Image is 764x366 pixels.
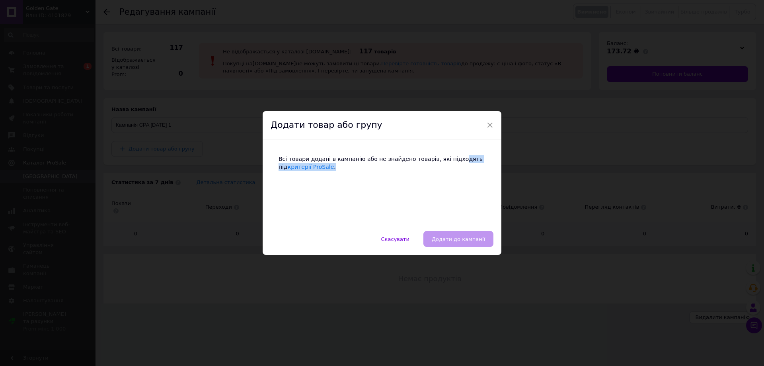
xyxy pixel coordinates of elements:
[263,111,501,140] div: Додати товар або групу
[288,164,334,170] a: критерії ProSale
[381,236,409,242] span: Скасувати
[271,147,493,223] div: Всі товари додані в кампанію або не знайдено товарів, які підходять під .
[373,231,418,247] button: Скасувати
[486,118,493,132] span: ×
